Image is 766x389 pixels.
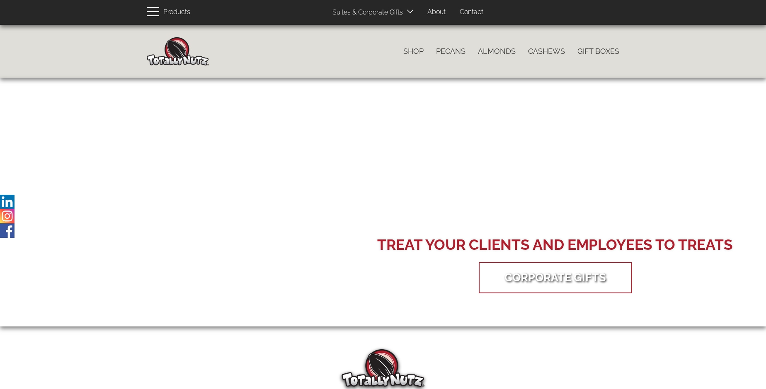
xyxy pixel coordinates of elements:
[430,43,472,60] a: Pecans
[377,234,733,255] div: Treat your Clients and Employees to Treats
[397,43,430,60] a: Shop
[326,5,405,21] a: Suites & Corporate Gifts
[421,4,452,20] a: About
[453,4,490,20] a: Contact
[492,264,618,290] a: Corporate Gifts
[342,349,424,387] img: Totally Nutz Logo
[571,43,625,60] a: Gift Boxes
[472,43,522,60] a: Almonds
[163,6,190,18] span: Products
[147,37,209,65] img: Home
[522,43,571,60] a: Cashews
